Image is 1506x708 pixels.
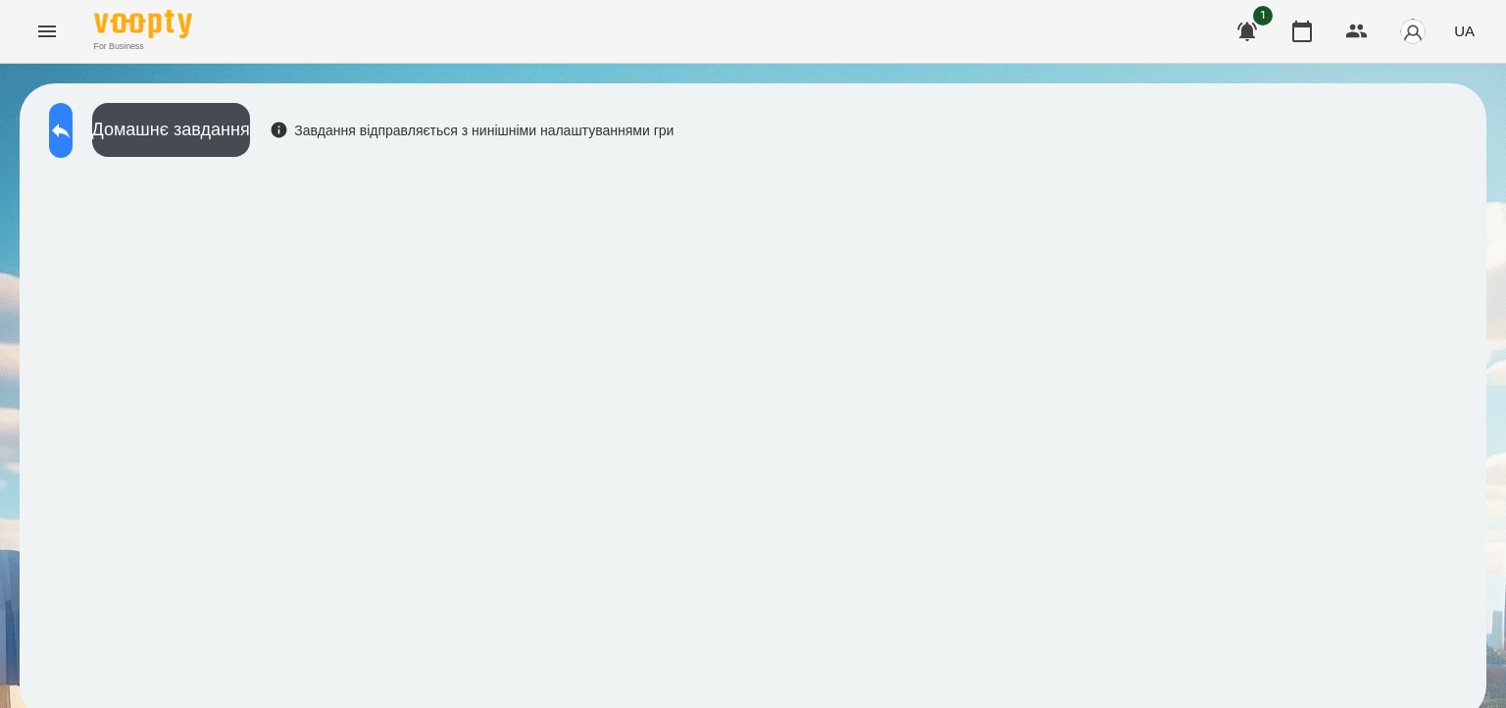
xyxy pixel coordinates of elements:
[1253,6,1273,25] span: 1
[94,10,192,38] img: Voopty Logo
[270,121,675,140] div: Завдання відправляється з нинішніми налаштуваннями гри
[24,8,71,55] button: Menu
[1454,21,1475,41] span: UA
[94,40,192,53] span: For Business
[1446,13,1482,49] button: UA
[1399,18,1427,45] img: avatar_s.png
[92,103,250,157] button: Домашнє завдання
